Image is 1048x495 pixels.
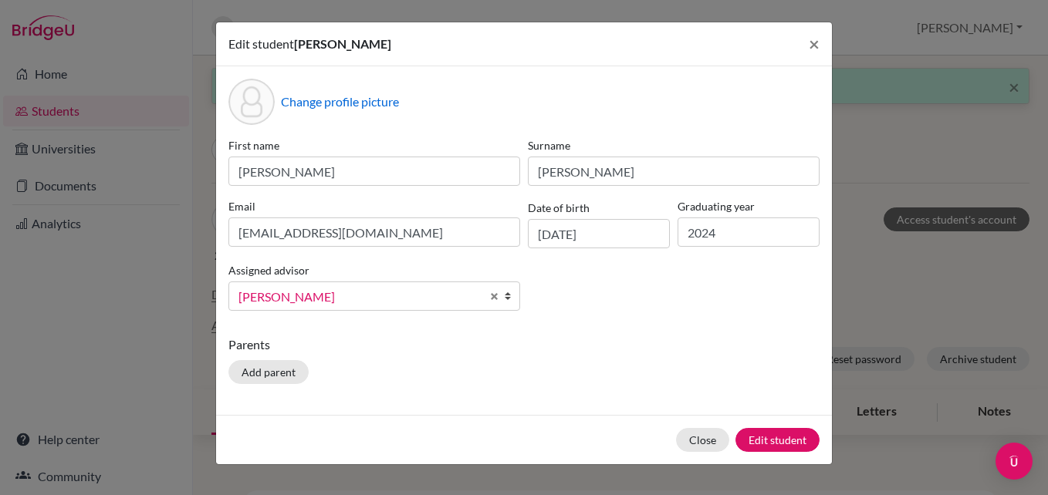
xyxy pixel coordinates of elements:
label: Assigned advisor [228,262,309,278]
label: Email [228,198,520,214]
div: Profile picture [228,79,275,125]
p: Parents [228,335,820,354]
button: Close [796,22,832,66]
label: Surname [528,137,820,153]
span: × [809,32,820,55]
label: First name [228,137,520,153]
span: [PERSON_NAME] [294,36,391,51]
button: Close [676,428,729,452]
label: Graduating year [678,198,820,214]
div: Open Intercom Messenger [996,443,1033,480]
input: dd/mm/yyyy [528,219,670,248]
label: Date of birth [528,200,590,216]
span: Edit student [228,36,294,51]
button: Edit student [735,428,820,452]
span: [PERSON_NAME] [238,287,481,307]
button: Add parent [228,360,309,384]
